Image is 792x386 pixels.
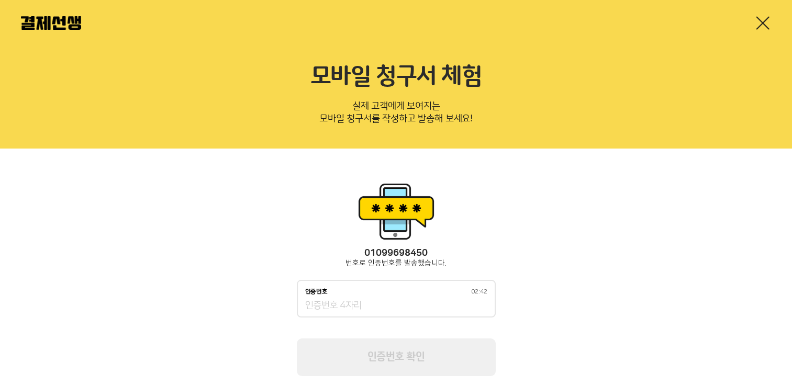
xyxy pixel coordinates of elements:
input: 인증번호02:42 [305,300,487,312]
p: 01099698450 [297,248,496,259]
h2: 모바일 청구서 체험 [21,63,771,91]
img: 결제선생 [21,16,81,30]
img: 휴대폰인증 이미지 [354,180,438,243]
p: 인증번호 [305,288,328,296]
span: 02:42 [471,289,487,295]
p: 실제 고객에게 보여지는 모바일 청구서를 작성하고 발송해 보세요! [21,97,771,132]
button: 인증번호 확인 [297,338,496,376]
p: 번호로 인증번호를 발송했습니다. [297,259,496,267]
